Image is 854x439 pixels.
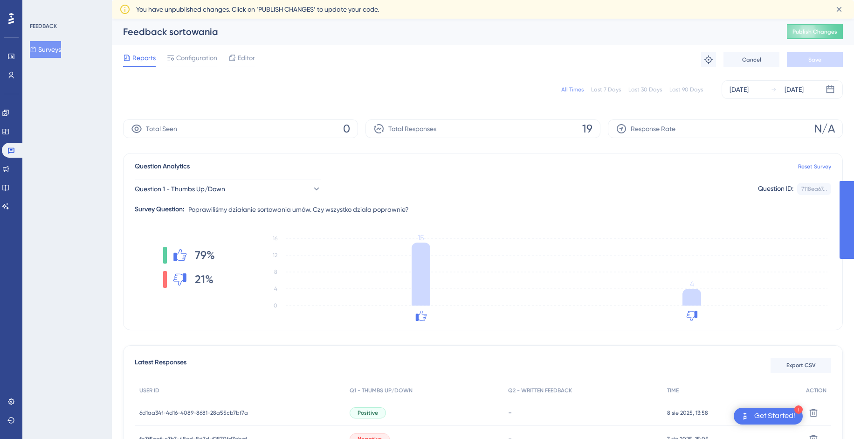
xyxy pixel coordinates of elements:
button: Cancel [723,52,779,67]
span: Publish Changes [792,28,837,35]
span: Latest Responses [135,357,186,374]
div: [DATE] [785,84,804,95]
span: ACTION [806,387,826,394]
div: Last 7 Days [591,86,621,93]
button: Question 1 - Thumbs Up/Down [135,180,321,198]
div: [DATE] [730,84,749,95]
div: Question ID: [758,183,793,195]
iframe: UserGuiding AI Assistant Launcher [815,402,843,430]
span: 19 [582,121,592,136]
span: Editor [238,52,255,63]
span: Export CSV [786,362,816,369]
span: Configuration [176,52,217,63]
span: Save [808,56,821,63]
span: Question 1 - Thumbs Up/Down [135,183,225,195]
tspan: 4 [274,286,277,292]
tspan: 16 [273,235,277,242]
img: launcher-image-alternative-text [739,411,751,422]
div: Get Started! [754,411,795,421]
span: Cancel [742,56,761,63]
span: 8 sie 2025, 13:58 [667,409,708,417]
tspan: 8 [274,269,277,275]
span: You have unpublished changes. Click on ‘PUBLISH CHANGES’ to update your code. [136,4,379,15]
tspan: 4 [690,279,694,288]
span: Poprawiliśmy działanie sortowania umów. Czy wszystko działa poprawnie? [188,204,409,215]
span: Total Seen [146,123,177,134]
span: Total Responses [388,123,436,134]
span: Response Rate [631,123,675,134]
div: Last 30 Days [628,86,662,93]
div: FEEDBACK [30,22,57,30]
button: Publish Changes [787,24,843,39]
div: Survey Question: [135,204,185,215]
div: 1 [794,405,803,414]
span: USER ID [139,387,159,394]
div: Open Get Started! checklist, remaining modules: 1 [734,408,803,425]
span: Question Analytics [135,161,190,172]
tspan: 15 [418,233,424,242]
span: 21% [195,272,213,287]
div: All Times [561,86,584,93]
div: Last 90 Days [669,86,703,93]
button: Surveys [30,41,61,58]
span: TIME [667,387,679,394]
div: - [508,408,658,417]
span: 79% [195,248,215,263]
a: Reset Survey [798,163,831,170]
span: Q1 - THUMBS UP/DOWN [350,387,413,394]
button: Export CSV [771,358,831,373]
div: 7118ea67... [801,185,827,193]
span: Positive [358,409,378,417]
tspan: 0 [274,302,277,309]
span: 0 [343,121,350,136]
span: Reports [132,52,156,63]
tspan: 12 [273,252,277,258]
span: Q2 - WRITTEN FEEDBACK [508,387,572,394]
div: Feedback sortowania [123,25,764,38]
span: N/A [814,121,835,136]
span: 6d1aa34f-4d16-4089-8681-28a55cb7bf7a [139,409,248,417]
button: Save [787,52,843,67]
